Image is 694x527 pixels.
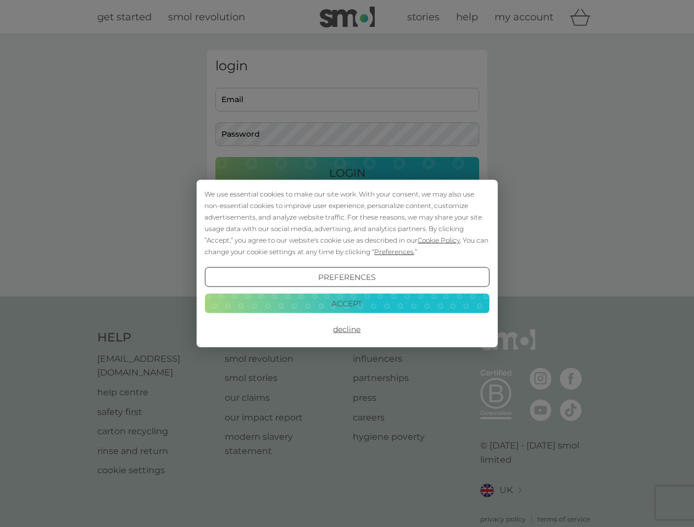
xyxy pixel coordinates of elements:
[204,293,489,313] button: Accept
[204,319,489,339] button: Decline
[418,236,460,244] span: Cookie Policy
[204,188,489,257] div: We use essential cookies to make our site work. With your consent, we may also use non-essential ...
[374,248,414,256] span: Preferences
[204,267,489,287] button: Preferences
[196,180,497,347] div: Cookie Consent Prompt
